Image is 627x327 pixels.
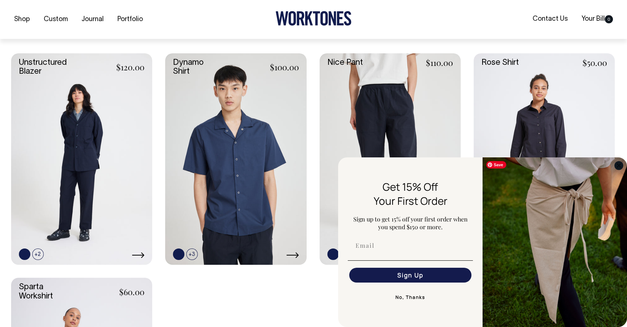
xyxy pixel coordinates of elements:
a: Contact Us [530,13,571,25]
span: +3 [186,248,198,260]
a: Journal [79,13,107,26]
a: Your Bill0 [578,13,616,25]
span: 0 [605,15,613,23]
div: FLYOUT Form [338,157,627,327]
img: underline [348,260,473,261]
span: Your First Order [374,194,447,208]
input: Email [349,238,471,253]
img: 5e34ad8f-4f05-4173-92a8-ea475ee49ac9.jpeg [483,157,627,327]
button: Sign Up [349,268,471,283]
span: +2 [32,248,44,260]
a: Shop [11,13,33,26]
a: Portfolio [114,13,146,26]
button: No, Thanks [348,290,473,305]
span: Sign up to get 15% off your first order when you spend $150 or more. [353,215,468,231]
button: Close dialog [614,161,623,170]
span: Get 15% Off [383,180,438,194]
span: Save [486,161,506,168]
a: Custom [41,13,71,26]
